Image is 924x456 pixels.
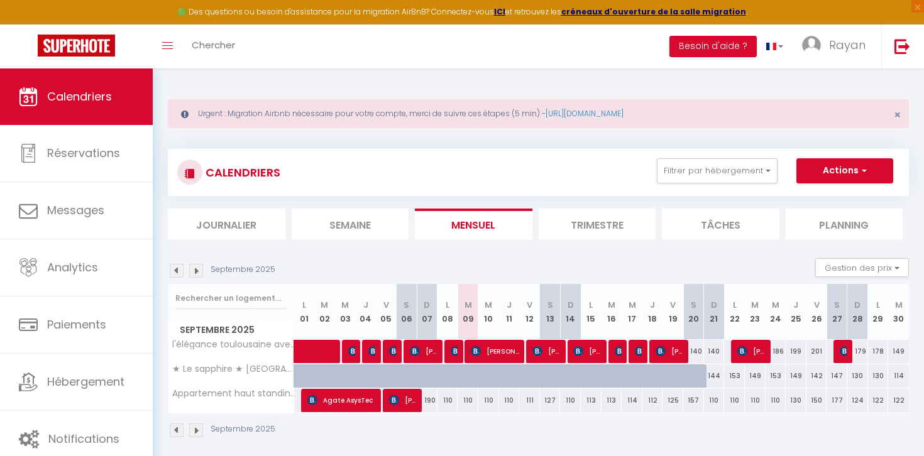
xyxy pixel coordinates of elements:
div: 150 [806,389,827,412]
a: ICI [494,6,505,17]
th: 15 [581,284,602,340]
span: [PERSON_NAME] [471,339,519,363]
abbr: M [485,299,492,311]
button: Gestion des prix [815,258,909,277]
a: [URL][DOMAIN_NAME] [546,108,624,119]
abbr: L [733,299,737,311]
div: 179 [847,340,868,363]
div: 114 [888,364,909,388]
th: 02 [314,284,335,340]
li: Mensuel [415,209,532,239]
span: [PERSON_NAME] [656,339,683,363]
abbr: J [363,299,368,311]
span: [PERSON_NAME] [573,339,601,363]
abbr: S [834,299,840,311]
th: 18 [642,284,663,340]
p: Septembre 2025 [211,423,275,435]
div: 149 [888,340,909,363]
th: 16 [602,284,622,340]
span: [PERSON_NAME] [615,339,622,363]
abbr: M [321,299,328,311]
th: 08 [437,284,458,340]
span: Septembre 2025 [168,321,294,339]
div: 124 [847,389,868,412]
abbr: M [341,299,349,311]
span: [PERSON_NAME] [368,339,375,363]
th: 13 [540,284,561,340]
div: 199 [786,340,806,363]
a: créneaux d'ouverture de la salle migration [561,6,746,17]
span: Calendriers [47,89,112,104]
div: Urgent : Migration Airbnb nécessaire pour votre compte, merci de suivre ces étapes (5 min) - [168,99,909,128]
abbr: M [751,299,759,311]
abbr: D [854,299,861,311]
li: Planning [786,209,903,239]
th: 14 [560,284,581,340]
th: 10 [478,284,499,340]
span: × [894,107,901,122]
span: Hébergement [47,374,124,389]
div: 110 [745,389,766,412]
img: Super Booking [38,35,115,57]
th: 12 [519,284,540,340]
span: [PERSON_NAME] [532,339,560,363]
div: 113 [581,389,602,412]
div: 144 [704,364,725,388]
div: 110 [766,389,786,412]
div: 142 [806,364,827,388]
span: [PERSON_NAME] [389,388,417,412]
div: 190 [417,389,437,412]
div: 130 [847,364,868,388]
button: Actions [796,158,893,183]
div: 140 [704,340,725,363]
abbr: M [465,299,472,311]
span: Agate AsysTec [307,388,377,412]
h3: CALENDRIERS [202,158,280,187]
div: 153 [766,364,786,388]
p: Septembre 2025 [211,264,275,276]
abbr: S [547,299,553,311]
th: 20 [683,284,704,340]
div: 140 [683,340,704,363]
abbr: V [670,299,676,311]
span: Appartement haut standing région [GEOGRAPHIC_DATA] [170,389,296,398]
img: logout [894,38,910,54]
th: 01 [294,284,315,340]
span: [PERSON_NAME] [348,339,355,363]
div: 130 [868,364,889,388]
div: 149 [745,364,766,388]
li: Tâches [662,209,779,239]
abbr: V [527,299,532,311]
div: 113 [602,389,622,412]
abbr: M [895,299,903,311]
div: 149 [786,364,806,388]
a: ... Rayan [793,24,881,68]
div: 125 [663,389,683,412]
span: Notifications [48,431,119,447]
span: [PERSON_NAME] [389,339,396,363]
img: ... [802,36,821,55]
div: 186 [766,340,786,363]
div: 110 [458,389,478,412]
abbr: M [629,299,636,311]
th: 04 [355,284,376,340]
div: 111 [519,389,540,412]
button: Ouvrir le widget de chat LiveChat [10,5,48,43]
span: Analytics [47,259,98,275]
li: Journalier [168,209,285,239]
span: Messages [47,202,104,218]
button: Filtrer par hébergement [657,158,778,183]
th: 28 [847,284,868,340]
input: Rechercher un logement... [175,287,287,310]
abbr: S [404,299,409,311]
th: 03 [335,284,356,340]
span: Rayan [829,37,866,53]
th: 29 [868,284,889,340]
th: 17 [622,284,642,340]
abbr: L [302,299,306,311]
th: 23 [745,284,766,340]
th: 07 [417,284,437,340]
span: [PERSON_NAME] [737,339,765,363]
span: [PERSON_NAME] [410,339,437,363]
th: 26 [806,284,827,340]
